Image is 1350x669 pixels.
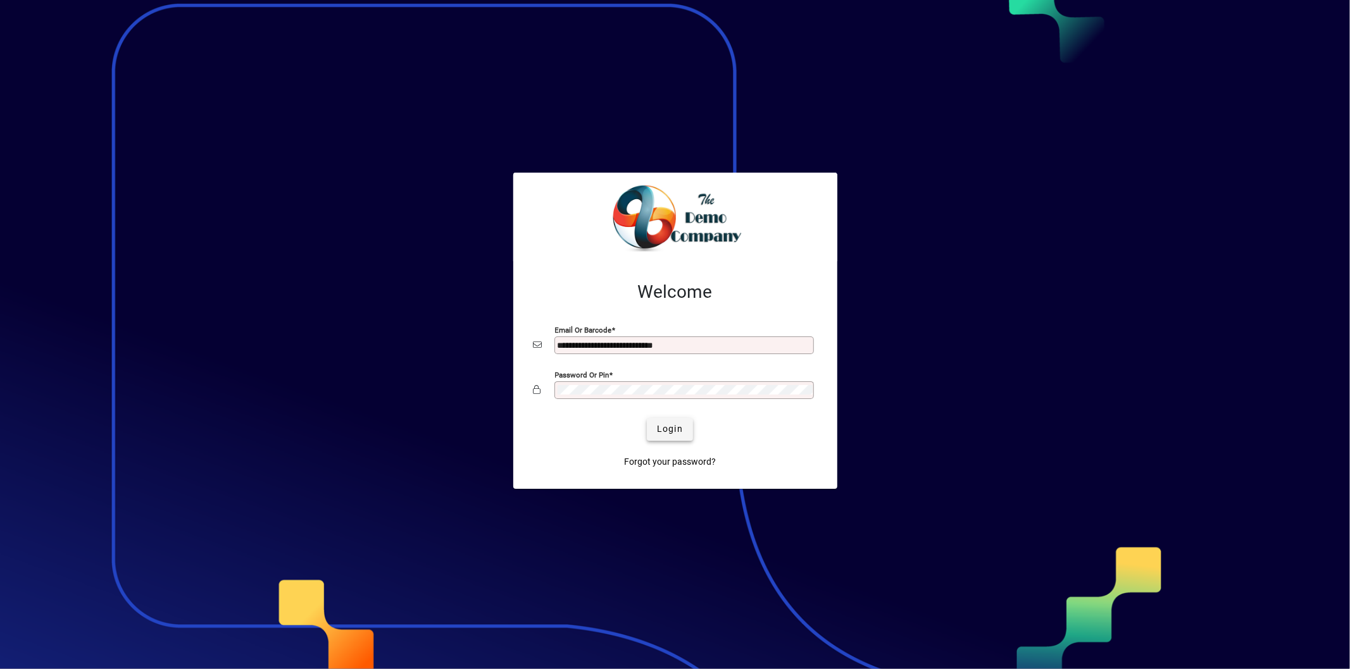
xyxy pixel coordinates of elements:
[534,281,817,303] h2: Welcome
[647,418,693,441] button: Login
[619,451,721,474] a: Forgot your password?
[555,370,609,379] mat-label: Password or Pin
[657,422,683,436] span: Login
[555,325,612,334] mat-label: Email or Barcode
[624,455,716,469] span: Forgot your password?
